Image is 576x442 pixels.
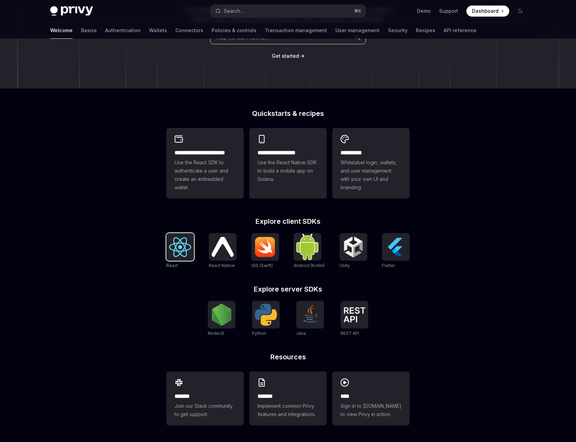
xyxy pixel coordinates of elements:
[50,6,93,16] img: dark logo
[166,371,244,425] a: **** **Join our Slack community to get support.
[166,233,194,269] a: ReactReact
[294,233,325,269] a: Android (Kotlin)Android (Kotlin)
[272,53,299,59] a: Get started
[166,218,410,225] h2: Explore client SDKs
[296,301,324,337] a: JavaJava
[175,22,203,39] a: Connectors
[212,22,257,39] a: Policies & controls
[166,110,410,117] h2: Quickstarts & recipes
[252,301,280,337] a: PythonPython
[224,7,243,15] div: Search...
[211,304,233,326] img: NodeJS
[416,22,435,39] a: Recipes
[105,22,141,39] a: Authentication
[166,286,410,293] h2: Explore server SDKs
[265,22,327,39] a: Transaction management
[211,5,365,17] button: Search...⌘K
[340,263,350,268] span: Unity
[208,331,224,336] span: NodeJS
[382,263,395,268] span: Flutter
[166,353,410,360] h2: Resources
[169,237,191,257] img: React
[439,8,458,15] a: Support
[166,263,178,268] span: React
[249,128,327,199] a: **** **** **** ***Use the React Native SDK to build a mobile app on Solana.
[175,158,235,192] span: Use the React SDK to authenticate a user and create an embedded wallet.
[254,237,276,257] img: iOS (Swift)
[252,331,266,336] span: Python
[385,236,407,258] img: Flutter
[81,22,97,39] a: Basics
[251,263,273,268] span: iOS (Swift)
[209,263,235,268] span: React Native
[341,331,359,336] span: REST API
[175,402,235,418] span: Join our Slack community to get support.
[251,233,279,269] a: iOS (Swift)iOS (Swift)
[332,128,410,199] a: **** *****Whitelabel login, wallets, and user management with your own UI and branding.
[341,402,401,418] span: Sign in to [DOMAIN_NAME] to view Privy in action.
[444,22,476,39] a: API reference
[258,402,318,418] span: Implement common Privy features and integrations.
[294,263,325,268] span: Android (Kotlin)
[354,8,361,14] span: ⌘ K
[296,234,318,260] img: Android (Kotlin)
[249,371,327,425] a: **** **Implement common Privy features and integrations.
[417,8,431,15] a: Demo
[382,233,410,269] a: FlutterFlutter
[341,301,368,337] a: REST APIREST API
[342,236,364,258] img: Unity
[335,22,380,39] a: User management
[149,22,167,39] a: Wallets
[341,158,401,192] span: Whitelabel login, wallets, and user management with your own UI and branding.
[50,22,73,39] a: Welcome
[466,6,509,17] a: Dashboard
[388,22,408,39] a: Security
[258,158,318,183] span: Use the React Native SDK to build a mobile app on Solana.
[255,304,277,326] img: Python
[340,233,367,269] a: UnityUnity
[299,304,321,326] img: Java
[212,237,234,257] img: React Native
[332,371,410,425] a: ****Sign in to [DOMAIN_NAME] to view Privy in action.
[209,233,236,269] a: React NativeReact Native
[296,331,306,336] span: Java
[515,6,526,17] button: Toggle dark mode
[472,8,499,15] span: Dashboard
[272,53,299,59] span: Get started
[208,301,235,337] a: NodeJSNodeJS
[343,307,365,322] img: REST API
